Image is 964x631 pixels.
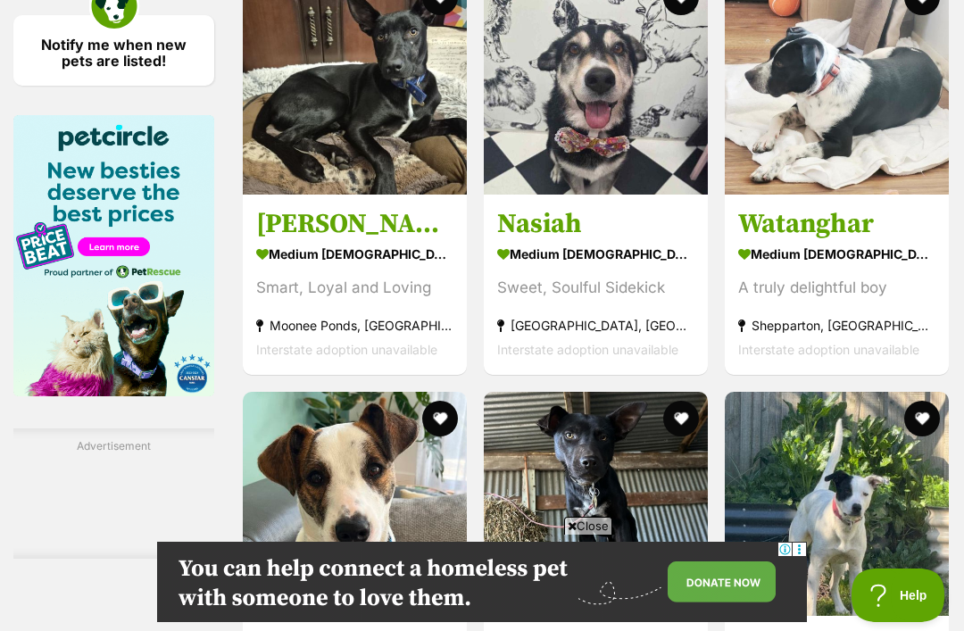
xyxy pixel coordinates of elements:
[243,392,467,616] img: Kelby - Mastiff x Jack Russell Terrier Dog
[738,207,935,241] h3: Watanghar
[564,517,612,535] span: Close
[725,194,949,375] a: Watanghar medium [DEMOGRAPHIC_DATA] Dog A truly delightful boy Shepparton, [GEOGRAPHIC_DATA] Inte...
[738,342,919,357] span: Interstate adoption unavailable
[256,276,453,300] div: Smart, Loyal and Loving
[852,569,946,622] iframe: Help Scout Beacon - Open
[13,428,214,559] div: Advertisement
[497,313,694,337] strong: [GEOGRAPHIC_DATA], [GEOGRAPHIC_DATA]
[497,276,694,300] div: Sweet, Soulful Sidekick
[497,241,694,267] strong: medium [DEMOGRAPHIC_DATA] Dog
[738,241,935,267] strong: medium [DEMOGRAPHIC_DATA] Dog
[422,401,458,436] button: favourite
[738,313,935,337] strong: Shepparton, [GEOGRAPHIC_DATA]
[256,313,453,337] strong: Moonee Ponds, [GEOGRAPHIC_DATA]
[904,401,940,436] button: favourite
[157,542,807,622] iframe: Advertisement
[663,401,699,436] button: favourite
[256,241,453,267] strong: medium [DEMOGRAPHIC_DATA] Dog
[497,207,694,241] h3: Nasiah
[13,115,214,396] img: Pet Circle promo banner
[497,342,678,357] span: Interstate adoption unavailable
[484,194,708,375] a: Nasiah medium [DEMOGRAPHIC_DATA] Dog Sweet, Soulful Sidekick [GEOGRAPHIC_DATA], [GEOGRAPHIC_DATA]...
[13,15,214,86] a: Notify me when new pets are listed!
[484,392,708,616] img: River Ray - Australian Kelpie Dog
[738,276,935,300] div: A truly delightful boy
[725,392,949,616] img: Rubic - Staffordshire Bull Terrier Dog
[256,207,453,241] h3: [PERSON_NAME]
[243,194,467,375] a: [PERSON_NAME] medium [DEMOGRAPHIC_DATA] Dog Smart, Loyal and Loving Moonee Ponds, [GEOGRAPHIC_DAT...
[256,342,437,357] span: Interstate adoption unavailable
